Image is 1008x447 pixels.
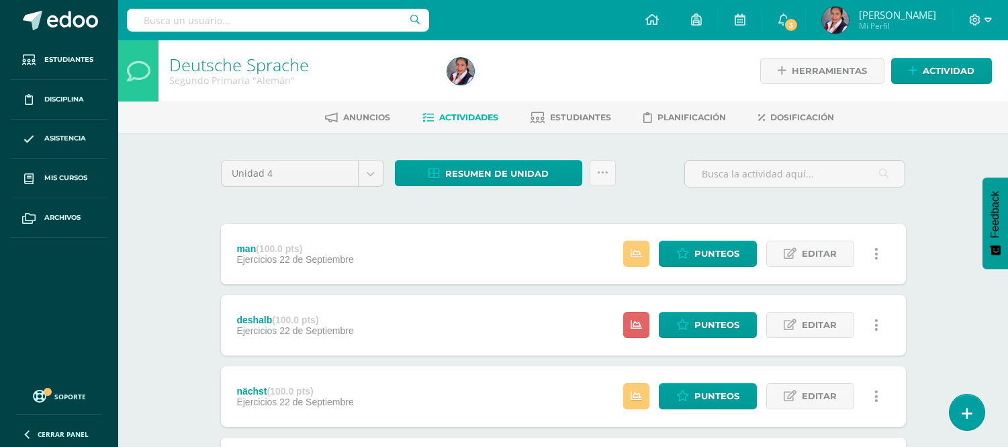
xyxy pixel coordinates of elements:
[44,94,84,105] span: Disciplina
[923,58,974,83] span: Actividad
[16,387,102,405] a: Soporte
[659,383,757,409] a: Punteos
[54,392,86,401] span: Soporte
[784,17,798,32] span: 3
[325,107,390,128] a: Anuncios
[267,386,314,397] strong: (100.0 pts)
[685,161,905,187] input: Busca la actividad aquí...
[169,74,431,87] div: Segundo Primaria 'Alemán'
[236,386,353,397] div: nächst
[169,55,431,74] h1: Deutsche Sprache
[44,54,93,65] span: Estudiantes
[770,112,834,122] span: Dosificación
[445,161,549,186] span: Resumen de unidad
[11,40,107,80] a: Estudiantes
[758,107,834,128] a: Dosificación
[236,315,353,325] div: deshalb
[792,58,867,83] span: Herramientas
[236,243,353,254] div: man
[659,241,757,267] a: Punteos
[256,243,302,254] strong: (100.0 pts)
[127,9,429,32] input: Busca un usuario...
[982,177,1008,269] button: Feedback - Mostrar encuesta
[659,312,757,338] a: Punteos
[169,53,309,76] a: Deutsche Sprache
[822,7,849,34] img: 7553e2040392ab0c00c32bf568c83c81.png
[279,254,354,265] span: 22 de Septiembre
[802,313,837,337] span: Editar
[11,159,107,198] a: Mis cursos
[232,161,348,186] span: Unidad 4
[422,107,498,128] a: Actividades
[11,198,107,238] a: Archivos
[44,133,86,144] span: Asistencia
[859,20,936,32] span: Mi Perfil
[859,8,936,22] span: [PERSON_NAME]
[550,112,611,122] span: Estudiantes
[11,120,107,159] a: Asistencia
[760,58,884,84] a: Herramientas
[279,325,354,336] span: 22 de Septiembre
[279,397,354,407] span: 22 de Septiembre
[236,254,277,265] span: Ejercicios
[44,173,87,184] span: Mis cursos
[236,325,277,336] span: Ejercicios
[802,241,837,266] span: Editar
[989,191,1001,238] span: Feedback
[891,58,992,84] a: Actividad
[694,241,739,266] span: Punteos
[272,315,318,325] strong: (100.0 pts)
[657,112,726,122] span: Planificación
[694,384,739,409] span: Punteos
[38,430,89,439] span: Cerrar panel
[531,107,611,128] a: Estudiantes
[11,80,107,120] a: Disciplina
[439,112,498,122] span: Actividades
[236,397,277,407] span: Ejercicios
[802,384,837,409] span: Editar
[222,161,383,186] a: Unidad 4
[343,112,390,122] span: Anuncios
[44,212,81,223] span: Archivos
[643,107,726,128] a: Planificación
[395,160,582,186] a: Resumen de unidad
[447,58,474,85] img: 7553e2040392ab0c00c32bf568c83c81.png
[694,313,739,337] span: Punteos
